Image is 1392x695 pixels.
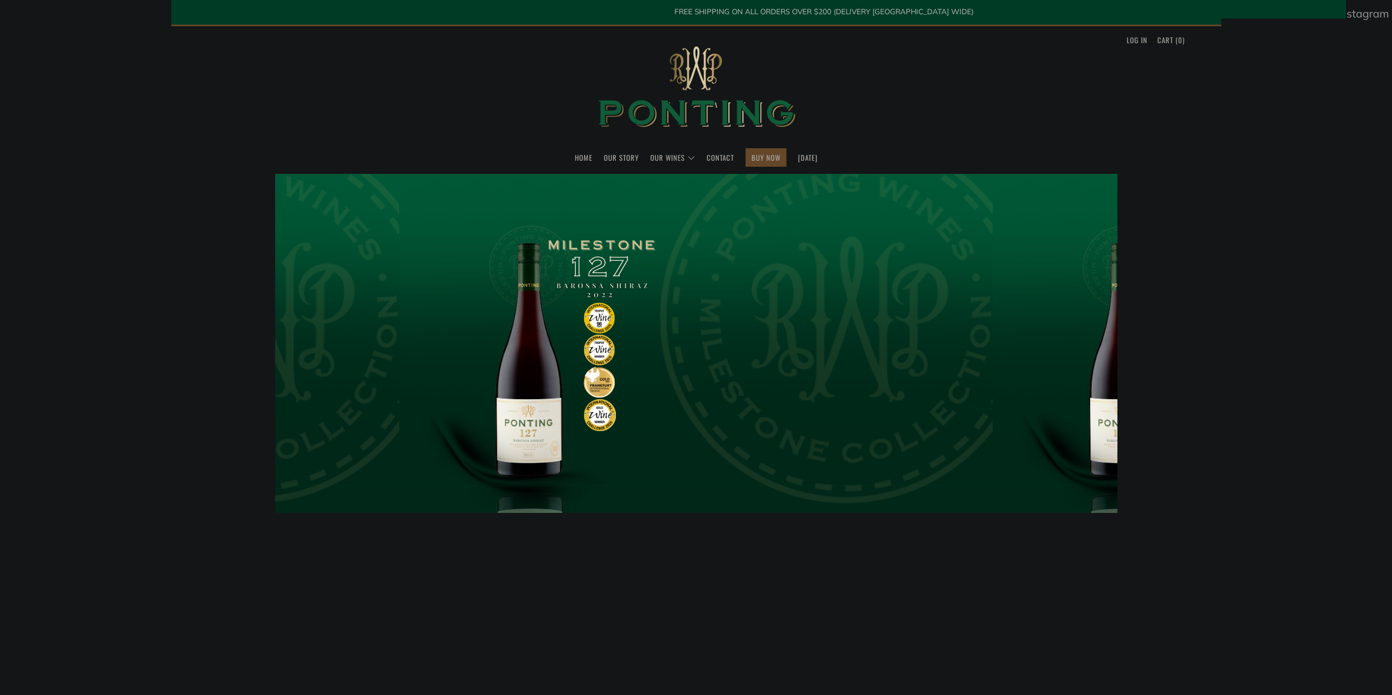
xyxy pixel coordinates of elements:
[1178,34,1183,45] span: 0
[707,149,734,166] a: Contact
[798,149,818,166] a: [DATE]
[604,149,639,166] a: Our Story
[1127,31,1148,49] a: Log in
[752,149,781,166] a: BUY NOW
[587,26,806,148] img: Ponting Wines
[575,149,592,166] a: Home
[650,149,695,166] a: Our Wines
[1157,31,1185,49] a: Cart (0)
